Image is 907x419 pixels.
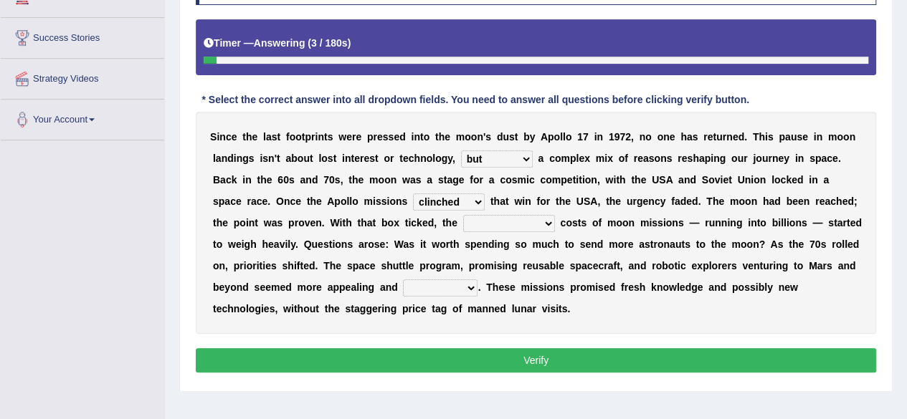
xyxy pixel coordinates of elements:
[549,153,555,164] b: c
[678,153,681,164] b: r
[483,131,485,143] b: '
[414,131,420,143] b: n
[726,131,733,143] b: n
[305,131,311,143] b: p
[318,131,324,143] b: n
[204,38,351,49] h5: Timer —
[456,131,465,143] b: m
[703,131,707,143] b: r
[759,131,765,143] b: h
[827,153,832,164] b: c
[272,131,277,143] b: s
[552,174,561,186] b: m
[213,174,220,186] b: B
[471,131,478,143] b: o
[579,174,582,186] b: t
[809,174,812,186] b: i
[266,131,272,143] b: a
[708,131,713,143] b: e
[242,153,249,164] b: g
[784,153,789,164] b: y
[242,131,246,143] b: t
[657,131,663,143] b: o
[254,37,305,49] b: Answering
[252,131,257,143] b: e
[640,131,646,143] b: n
[779,131,785,143] b: p
[561,153,569,164] b: m
[791,131,797,143] b: u
[263,131,266,143] b: l
[619,174,626,186] b: h
[348,37,351,49] b: )
[236,196,242,207] b: e
[333,153,337,164] b: t
[318,153,321,164] b: l
[427,153,433,164] b: o
[690,174,696,186] b: d
[756,153,762,164] b: o
[560,131,563,143] b: l
[348,174,352,186] b: t
[427,174,432,186] b: a
[308,37,311,49] b: (
[733,131,739,143] b: e
[604,153,607,164] b: i
[744,153,747,164] b: r
[409,153,414,164] b: c
[277,153,280,164] b: t
[257,196,262,207] b: c
[849,131,855,143] b: n
[311,37,348,49] b: 3 / 180s
[329,174,335,186] b: 0
[227,153,234,164] b: d
[352,174,358,186] b: h
[276,196,284,207] b: O
[843,131,850,143] b: o
[452,153,455,164] b: ,
[210,131,217,143] b: S
[619,153,625,164] b: o
[444,174,447,186] b: t
[654,153,660,164] b: o
[751,174,754,186] b: i
[714,174,720,186] b: v
[497,131,503,143] b: d
[548,131,554,143] b: p
[230,196,236,207] b: c
[242,174,245,186] b: i
[275,153,277,164] b: '
[625,131,631,143] b: 2
[232,131,237,143] b: e
[220,174,226,186] b: a
[445,131,450,143] b: e
[277,174,283,186] b: 6
[635,174,641,186] b: h
[369,153,375,164] b: s
[277,131,280,143] b: t
[420,131,424,143] b: t
[364,153,369,164] b: e
[540,174,546,186] b: c
[584,153,590,164] b: x
[576,174,579,186] b: i
[772,153,779,164] b: n
[399,153,403,164] b: t
[786,174,792,186] b: k
[390,153,394,164] b: r
[713,153,720,164] b: n
[538,153,543,164] b: a
[515,131,518,143] b: t
[728,174,732,186] b: t
[384,174,391,186] b: o
[312,174,318,186] b: d
[554,131,560,143] b: o
[267,174,272,186] b: e
[342,153,345,164] b: i
[354,153,360,164] b: e
[708,174,715,186] b: o
[377,131,383,143] b: e
[753,153,756,164] b: j
[792,174,797,186] b: e
[477,131,483,143] b: n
